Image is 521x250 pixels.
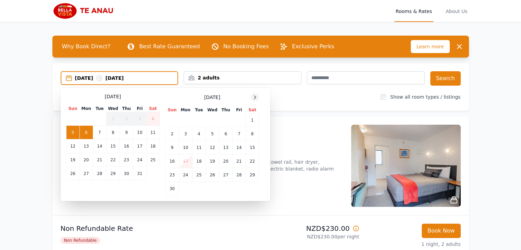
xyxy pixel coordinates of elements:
[146,153,160,167] td: 25
[430,71,461,86] button: Search
[233,107,246,113] th: Fri
[206,107,219,113] th: Wed
[390,94,460,100] label: Show all room types / listings
[233,127,246,141] td: 7
[93,153,106,167] td: 21
[106,167,120,180] td: 29
[422,224,461,238] button: Book Now
[133,139,146,153] td: 17
[246,127,259,141] td: 8
[219,154,233,168] td: 20
[93,126,106,139] td: 7
[179,154,192,168] td: 17
[105,93,121,100] span: [DATE]
[192,168,206,182] td: 25
[66,139,79,153] td: 12
[120,105,133,112] th: Thu
[133,126,146,139] td: 10
[79,105,93,112] th: Mon
[61,224,258,233] p: Non Refundable Rate
[146,139,160,153] td: 18
[206,154,219,168] td: 19
[292,42,334,51] p: Exclusive Perks
[66,105,79,112] th: Sun
[120,153,133,167] td: 23
[146,105,160,112] th: Sat
[165,182,179,196] td: 30
[79,167,93,180] td: 27
[66,167,79,180] td: 26
[246,141,259,154] td: 15
[93,139,106,153] td: 14
[120,139,133,153] td: 16
[146,126,160,139] td: 11
[233,154,246,168] td: 21
[206,127,219,141] td: 5
[246,154,259,168] td: 22
[192,141,206,154] td: 11
[106,126,120,139] td: 8
[246,168,259,182] td: 29
[192,127,206,141] td: 4
[133,112,146,126] td: 3
[179,107,192,113] th: Mon
[206,168,219,182] td: 26
[133,153,146,167] td: 24
[219,107,233,113] th: Thu
[165,107,179,113] th: Sun
[106,139,120,153] td: 15
[263,224,359,233] p: NZD$230.00
[165,168,179,182] td: 23
[206,141,219,154] td: 12
[204,94,220,101] span: [DATE]
[133,105,146,112] th: Fri
[365,241,461,248] p: 1 night, 2 adults
[139,42,200,51] p: Best Rate Guaranteed
[93,167,106,180] td: 28
[75,75,178,82] div: [DATE] [DATE]
[57,40,116,53] span: Why Book Direct?
[184,74,301,81] div: 2 adults
[52,3,119,19] img: Bella Vista Te Anau
[106,105,120,112] th: Wed
[66,153,79,167] td: 19
[106,153,120,167] td: 22
[219,127,233,141] td: 6
[219,141,233,154] td: 13
[93,105,106,112] th: Tue
[165,154,179,168] td: 16
[146,112,160,126] td: 4
[179,141,192,154] td: 10
[411,40,450,53] span: Learn more
[192,154,206,168] td: 18
[233,141,246,154] td: 14
[263,233,359,240] p: NZD$230.00 per night
[192,107,206,113] th: Tue
[223,42,269,51] p: No Booking Fees
[219,168,233,182] td: 27
[165,141,179,154] td: 9
[246,113,259,127] td: 1
[165,127,179,141] td: 2
[246,107,259,113] th: Sat
[120,112,133,126] td: 2
[179,168,192,182] td: 24
[106,112,120,126] td: 1
[233,168,246,182] td: 28
[66,126,79,139] td: 5
[79,126,93,139] td: 6
[133,167,146,180] td: 31
[179,127,192,141] td: 3
[79,153,93,167] td: 20
[79,139,93,153] td: 13
[120,126,133,139] td: 9
[61,237,100,244] span: Non Refundable
[120,167,133,180] td: 30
